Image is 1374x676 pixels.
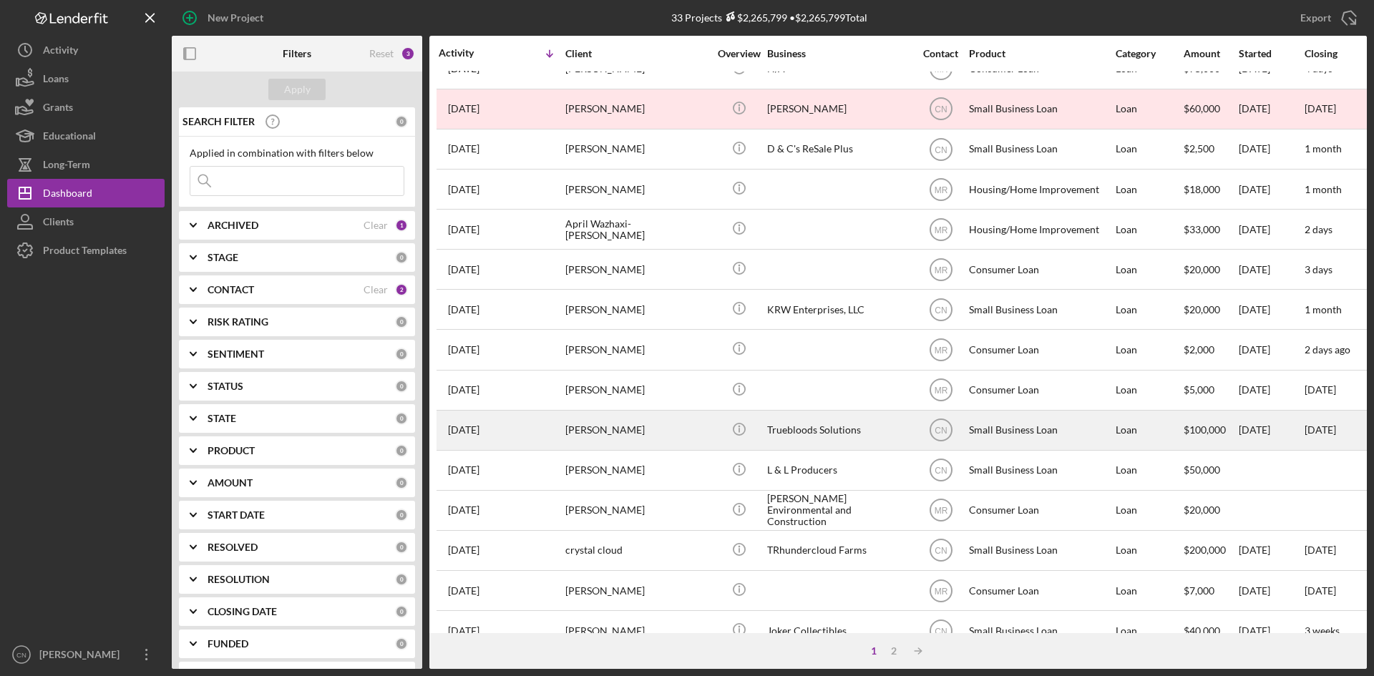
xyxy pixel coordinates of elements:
[934,506,947,516] text: MR
[935,626,947,636] text: CN
[935,426,947,436] text: CN
[208,542,258,553] b: RESOLVED
[208,445,255,456] b: PRODUCT
[43,36,78,68] div: Activity
[448,424,479,436] time: 2025-09-29 16:36
[7,93,165,122] button: Grants
[1116,90,1182,128] div: Loan
[7,36,165,64] button: Activity
[43,179,92,211] div: Dashboard
[935,144,947,155] text: CN
[935,466,947,476] text: CN
[395,348,408,361] div: 0
[1239,612,1303,650] div: [DATE]
[1305,142,1342,155] time: 1 month
[448,344,479,356] time: 2025-10-02 21:13
[1305,263,1332,275] time: 3 days
[448,585,479,597] time: 2025-09-19 13:26
[284,79,311,100] div: Apply
[1116,612,1182,650] div: Loan
[565,170,708,208] div: [PERSON_NAME]
[934,586,947,596] text: MR
[1116,170,1182,208] div: Loan
[712,48,766,59] div: Overview
[448,143,479,155] time: 2025-10-09 19:19
[767,451,910,489] div: L & L Producers
[1116,330,1182,368] div: Loan
[1239,250,1303,288] div: [DATE]
[565,90,708,128] div: [PERSON_NAME]
[565,612,708,650] div: [PERSON_NAME]
[369,48,394,59] div: Reset
[43,207,74,240] div: Clients
[395,476,408,489] div: 0
[969,491,1112,529] div: Consumer Loan
[1239,170,1303,208] div: [DATE]
[395,412,408,425] div: 0
[1116,532,1182,569] div: Loan
[934,386,947,396] text: MR
[934,265,947,275] text: MR
[1305,102,1336,114] time: [DATE]
[565,411,708,449] div: [PERSON_NAME]
[7,207,165,236] a: Clients
[969,451,1112,489] div: Small Business Loan
[395,380,408,393] div: 0
[1305,624,1340,637] time: 3 weeks
[934,346,947,356] text: MR
[7,179,165,207] a: Dashboard
[565,491,708,529] div: [PERSON_NAME]
[7,64,165,93] button: Loans
[1305,544,1336,556] time: [DATE]
[448,384,479,396] time: 2025-09-29 17:21
[1116,210,1182,248] div: Loan
[448,464,479,476] time: 2025-09-26 18:36
[7,122,165,150] button: Educational
[1239,48,1303,59] div: Started
[1116,572,1182,609] div: Loan
[448,625,479,637] time: 2025-09-18 00:57
[1116,451,1182,489] div: Loan
[208,252,238,263] b: STAGE
[448,544,479,556] time: 2025-09-20 17:42
[43,64,69,97] div: Loans
[767,290,910,328] div: KRW Enterprises, LLC
[395,283,408,296] div: 2
[1286,4,1367,32] button: Export
[208,574,270,585] b: RESOLUTION
[208,381,243,392] b: STATUS
[208,316,268,328] b: RISK RATING
[208,348,264,360] b: SENTIMENT
[172,4,278,32] button: New Project
[448,103,479,114] time: 2025-10-10 16:16
[1239,532,1303,569] div: [DATE]
[1239,330,1303,368] div: [DATE]
[722,11,787,24] div: $2,265,799
[935,546,947,556] text: CN
[1239,130,1303,168] div: [DATE]
[439,47,502,59] div: Activity
[395,315,408,328] div: 0
[7,236,165,265] button: Product Templates
[1305,183,1342,195] time: 1 month
[969,290,1112,328] div: Small Business Loan
[969,532,1112,569] div: Small Business Loan
[565,48,708,59] div: Client
[1305,223,1332,235] time: 2 days
[1184,383,1214,396] span: $5,000
[1116,290,1182,328] div: Loan
[969,612,1112,650] div: Small Business Loan
[208,509,265,521] b: START DATE
[969,572,1112,609] div: Consumer Loan
[1116,48,1182,59] div: Category
[969,90,1112,128] div: Small Business Loan
[969,330,1112,368] div: Consumer Loan
[671,11,867,24] div: 33 Projects • $2,265,799 Total
[935,305,947,315] text: CN
[1184,423,1226,436] span: $100,000
[208,220,258,231] b: ARCHIVED
[1184,263,1220,275] span: $20,000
